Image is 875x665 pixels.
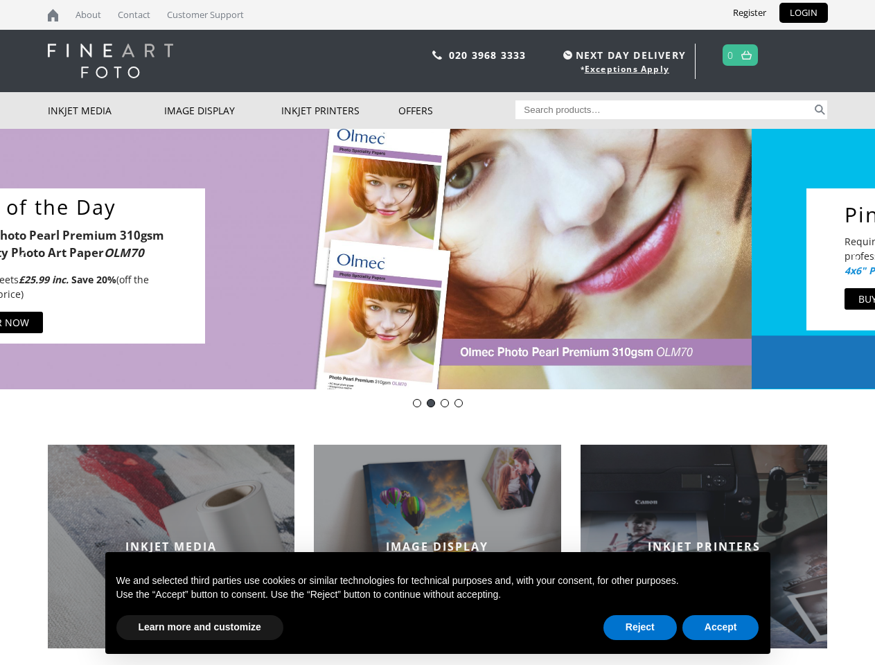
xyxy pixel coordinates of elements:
[682,615,759,640] button: Accept
[116,574,759,588] p: We and selected third parties use cookies or similar technologies for technical purposes and, wit...
[281,92,398,129] a: Inkjet Printers
[19,273,69,286] i: £25.99 inc.
[398,92,515,129] a: Offers
[116,588,759,602] p: Use the “Accept” button to consent. Use the “Reject” button to continue without accepting.
[116,615,283,640] button: Learn more and customize
[454,399,463,407] div: pinch book
[48,92,165,129] a: Inkjet Media
[581,539,828,554] h2: INKJET PRINTERS
[723,3,777,23] a: Register
[812,100,828,119] button: Search
[48,539,295,554] h2: INKJET MEDIA
[441,399,449,407] div: Innova-general
[741,51,752,60] img: basket.svg
[779,3,828,23] a: LOGIN
[427,399,435,407] div: Deal of the Day - Innova IFA12
[727,45,734,65] a: 0
[10,248,33,270] img: previous arrow
[71,273,116,286] b: Save 20%
[585,63,669,75] a: Exceptions Apply
[410,396,466,410] div: Choose slide to display.
[842,248,865,270] img: next arrow
[515,100,812,119] input: Search products…
[164,92,281,129] a: Image Display
[48,44,173,78] img: logo-white.svg
[413,399,421,407] div: DOTD - OLM70 - Photo Pearl Premium 310gsm
[104,245,144,260] i: OLM70
[560,47,686,63] span: NEXT DAY DELIVERY
[432,51,442,60] img: phone.svg
[449,48,527,62] a: 020 3968 3333
[563,51,572,60] img: time.svg
[603,615,677,640] button: Reject
[314,539,561,554] h2: IMAGE DISPLAY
